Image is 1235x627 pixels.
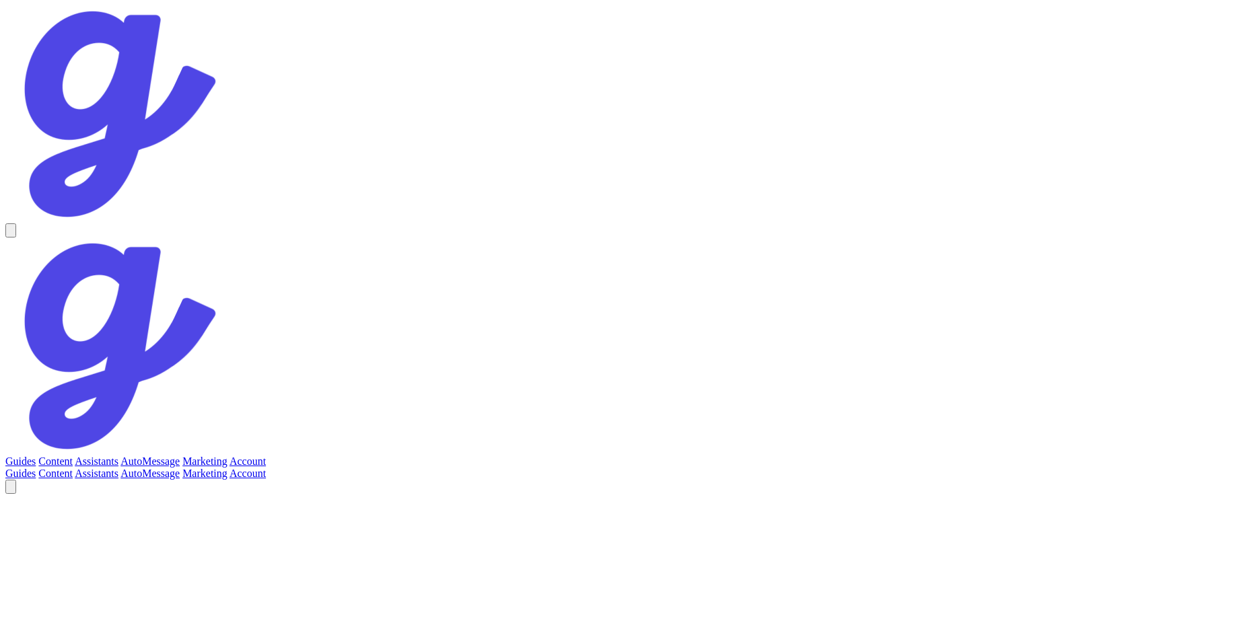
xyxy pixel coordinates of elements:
[5,237,221,453] img: Guestive Guides
[5,480,16,494] button: Notifications
[38,455,73,467] a: Content
[230,468,266,479] a: Account
[182,455,227,467] a: Marketing
[75,455,118,467] a: Assistants
[182,468,227,479] a: Marketing
[5,5,221,221] img: Your Company
[230,455,266,467] a: Account
[75,468,118,479] a: Assistants
[120,455,180,467] a: AutoMessage
[5,455,36,467] a: Guides
[120,468,180,479] a: AutoMessage
[5,468,36,479] a: Guides
[38,468,73,479] a: Content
